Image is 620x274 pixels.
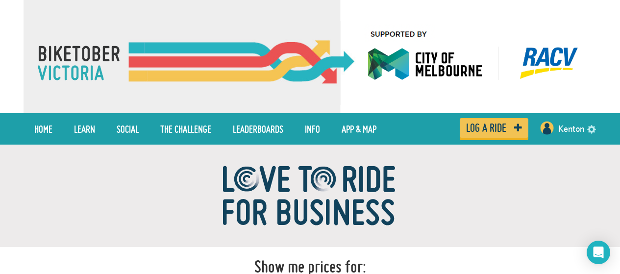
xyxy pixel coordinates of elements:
[27,117,60,141] a: Home
[109,117,146,141] a: Social
[334,117,384,141] a: App & Map
[67,117,102,141] a: LEARN
[460,118,528,138] a: Log a ride
[558,117,584,141] a: Kenton
[153,117,219,141] a: The Challenge
[298,117,327,141] a: Info
[225,117,291,141] a: Leaderboards
[587,241,610,264] div: Open Intercom Messenger
[466,124,506,132] span: Log a ride
[188,145,433,247] img: ltr_for_biz-e6001c5fe4d5a622ce57f6846a52a92b55b8f49da94d543b329e0189dcabf444.png
[539,120,555,136] img: User profile image
[587,124,596,133] a: settings drop down toggle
